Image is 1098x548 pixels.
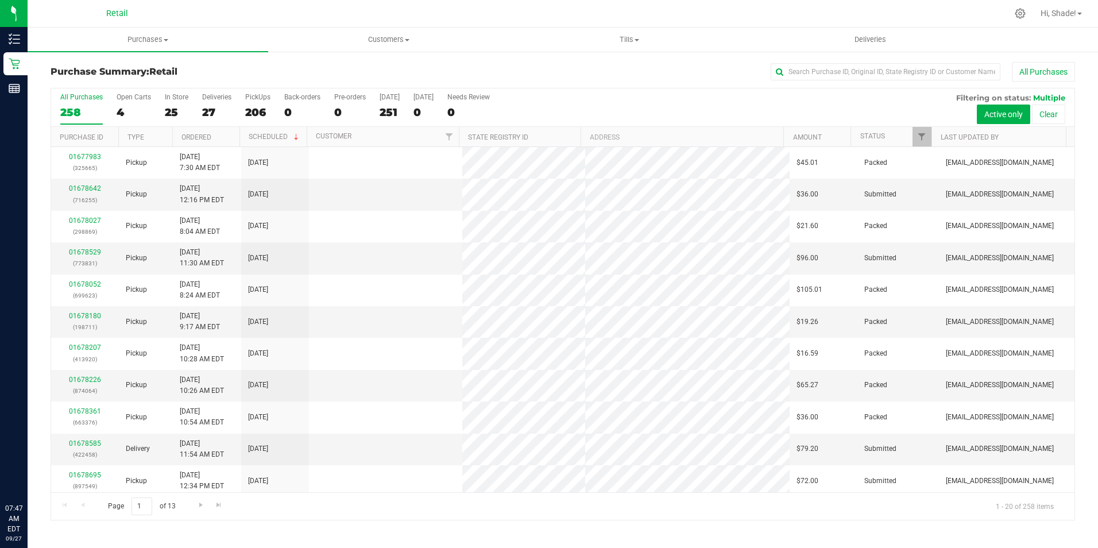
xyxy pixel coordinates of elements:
[946,443,1054,454] span: [EMAIL_ADDRESS][DOMAIN_NAME]
[245,93,270,101] div: PickUps
[946,221,1054,231] span: [EMAIL_ADDRESS][DOMAIN_NAME]
[581,127,783,147] th: Address
[51,67,392,77] h3: Purchase Summary:
[98,497,185,515] span: Page of 13
[946,412,1054,423] span: [EMAIL_ADDRESS][DOMAIN_NAME]
[946,284,1054,295] span: [EMAIL_ADDRESS][DOMAIN_NAME]
[69,280,101,288] a: 01678052
[58,290,112,301] p: (699623)
[180,215,220,237] span: [DATE] 8:04 AM EDT
[69,344,101,352] a: 01678207
[248,189,268,200] span: [DATE]
[28,34,268,45] span: Purchases
[864,443,896,454] span: Submitted
[860,132,885,140] a: Status
[248,284,268,295] span: [DATE]
[413,106,434,119] div: 0
[750,28,991,52] a: Deliveries
[797,253,818,264] span: $96.00
[28,28,268,52] a: Purchases
[913,127,931,146] a: Filter
[60,93,103,101] div: All Purchases
[864,412,887,423] span: Packed
[987,497,1063,515] span: 1 - 20 of 258 items
[269,34,508,45] span: Customers
[510,34,749,45] span: Tills
[60,133,103,141] a: Purchase ID
[864,317,887,327] span: Packed
[771,63,1000,80] input: Search Purchase ID, Original ID, State Registry ID or Customer Name...
[797,284,822,295] span: $105.01
[58,385,112,396] p: (874064)
[447,106,490,119] div: 0
[69,439,101,447] a: 01678585
[864,348,887,359] span: Packed
[58,195,112,206] p: (716255)
[126,412,147,423] span: Pickup
[380,106,400,119] div: 251
[268,28,509,52] a: Customers
[9,58,20,70] inline-svg: Retail
[126,253,147,264] span: Pickup
[5,534,22,543] p: 09/27
[334,106,366,119] div: 0
[248,317,268,327] span: [DATE]
[864,380,887,391] span: Packed
[334,93,366,101] div: Pre-orders
[249,133,301,141] a: Scheduled
[946,189,1054,200] span: [EMAIL_ADDRESS][DOMAIN_NAME]
[126,348,147,359] span: Pickup
[797,221,818,231] span: $21.60
[69,153,101,161] a: 01677983
[69,407,101,415] a: 01678361
[126,317,147,327] span: Pickup
[165,93,188,101] div: In Store
[248,443,268,454] span: [DATE]
[797,157,818,168] span: $45.01
[316,132,351,140] a: Customer
[126,476,147,487] span: Pickup
[946,253,1054,264] span: [EMAIL_ADDRESS][DOMAIN_NAME]
[946,157,1054,168] span: [EMAIL_ADDRESS][DOMAIN_NAME]
[69,184,101,192] a: 01678642
[58,163,112,173] p: (325665)
[284,93,320,101] div: Back-orders
[58,481,112,492] p: (897549)
[126,443,150,454] span: Delivery
[211,497,227,513] a: Go to the last page
[797,317,818,327] span: $19.26
[797,412,818,423] span: $36.00
[5,503,22,534] p: 07:47 AM EDT
[946,348,1054,359] span: [EMAIL_ADDRESS][DOMAIN_NAME]
[248,221,268,231] span: [DATE]
[797,476,818,487] span: $72.00
[69,312,101,320] a: 01678180
[165,106,188,119] div: 25
[180,406,224,428] span: [DATE] 10:54 AM EDT
[58,417,112,428] p: (663376)
[181,133,211,141] a: Ordered
[509,28,750,52] a: Tills
[180,279,220,301] span: [DATE] 8:24 AM EDT
[248,157,268,168] span: [DATE]
[1012,62,1075,82] button: All Purchases
[468,133,528,141] a: State Registry ID
[864,284,887,295] span: Packed
[58,226,112,237] p: (298869)
[797,380,818,391] span: $65.27
[1033,93,1065,102] span: Multiple
[69,471,101,479] a: 01678695
[797,189,818,200] span: $36.00
[797,348,818,359] span: $16.59
[180,438,224,460] span: [DATE] 11:54 AM EDT
[1013,8,1027,19] div: Manage settings
[180,183,224,205] span: [DATE] 12:16 PM EDT
[946,380,1054,391] span: [EMAIL_ADDRESS][DOMAIN_NAME]
[69,248,101,256] a: 01678529
[149,66,177,77] span: Retail
[60,106,103,119] div: 258
[864,189,896,200] span: Submitted
[192,497,209,513] a: Go to the next page
[946,476,1054,487] span: [EMAIL_ADDRESS][DOMAIN_NAME]
[126,221,147,231] span: Pickup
